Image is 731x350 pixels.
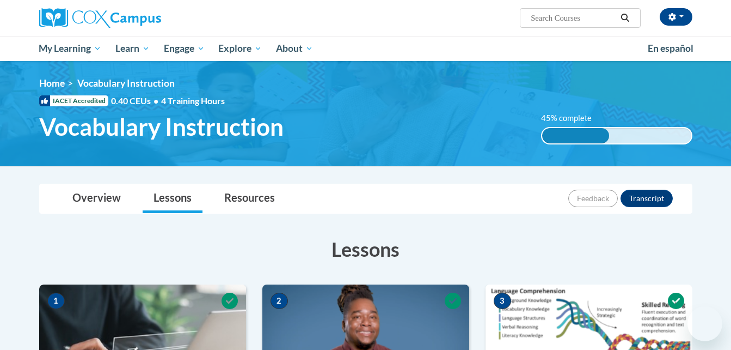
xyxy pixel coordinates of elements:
span: 1 [47,293,65,309]
a: About [269,36,320,61]
span: Engage [164,42,205,55]
div: Main menu [23,36,709,61]
button: Account Settings [660,8,692,26]
button: Search [617,11,633,25]
a: Explore [211,36,269,61]
a: Engage [157,36,212,61]
span: My Learning [39,42,101,55]
a: Lessons [143,184,202,213]
span: IACET Accredited [39,95,108,106]
span: 0.40 CEUs [111,95,161,107]
a: En español [641,37,701,60]
a: Resources [213,184,286,213]
span: Explore [218,42,262,55]
h3: Lessons [39,236,692,263]
button: Transcript [621,190,673,207]
img: Cox Campus [39,8,161,28]
span: 4 Training Hours [161,95,225,106]
a: Overview [62,184,132,213]
span: Vocabulary Instruction [39,112,284,141]
input: Search Courses [530,11,617,25]
iframe: Button to launch messaging window [687,306,722,341]
div: 45% complete [542,128,609,143]
a: My Learning [32,36,109,61]
span: Learn [115,42,150,55]
span: About [276,42,313,55]
span: • [153,95,158,106]
button: Feedback [568,190,618,207]
span: Vocabulary Instruction [77,77,175,89]
a: Home [39,77,65,89]
span: 3 [494,293,511,309]
span: En español [648,43,693,54]
label: 45% complete [541,112,604,124]
span: 2 [271,293,288,309]
a: Learn [108,36,157,61]
a: Cox Campus [39,8,246,28]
